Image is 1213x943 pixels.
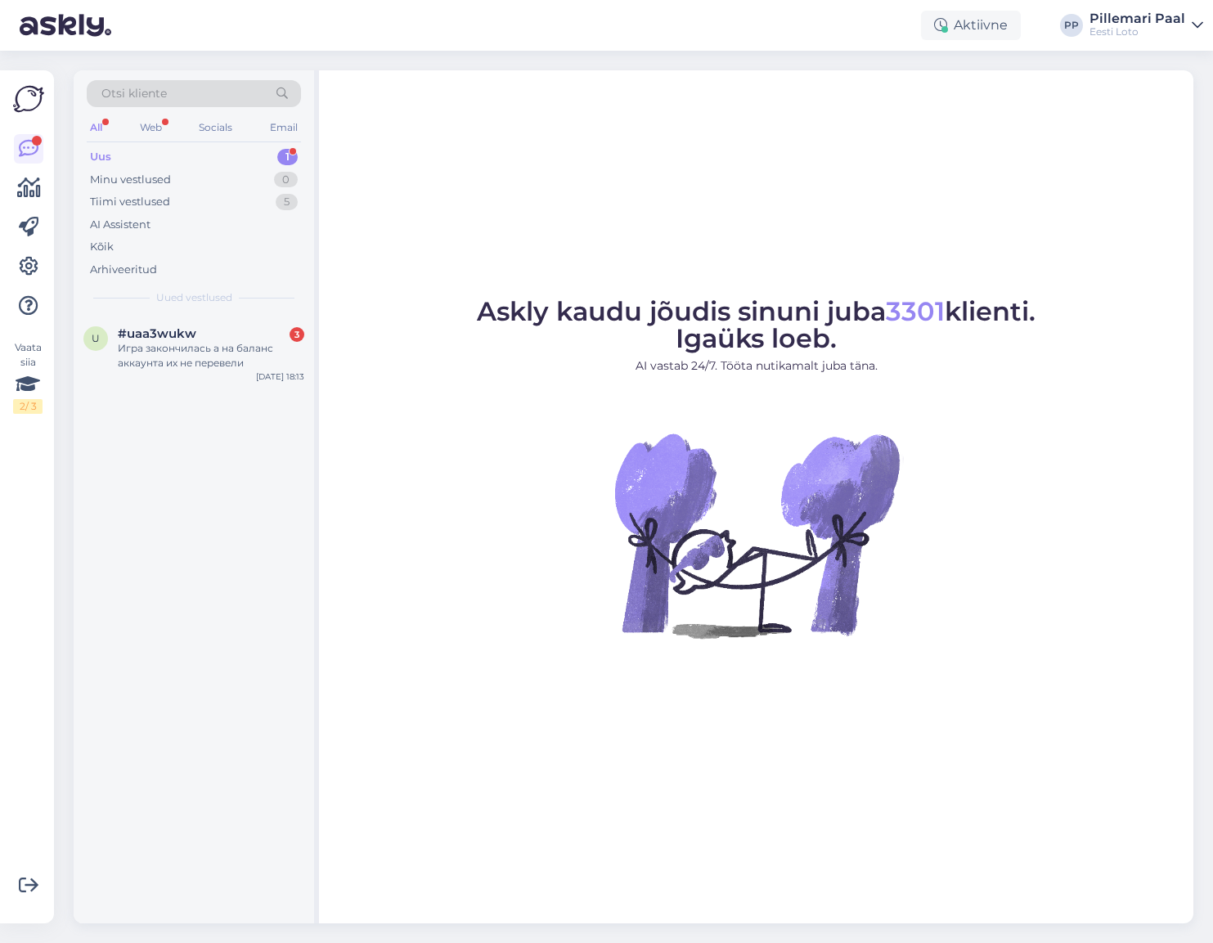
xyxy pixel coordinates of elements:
[90,149,111,165] div: Uus
[886,295,945,327] span: 3301
[13,340,43,414] div: Vaata siia
[118,326,196,341] span: #uaa3wukw
[1089,12,1185,25] div: Pillemari Paal
[609,388,904,682] img: No Chat active
[13,83,44,115] img: Askly Logo
[267,117,301,138] div: Email
[195,117,236,138] div: Socials
[477,295,1036,354] span: Askly kaudu jõudis sinuni juba klienti. Igaüks loeb.
[921,11,1021,40] div: Aktiivne
[101,85,167,102] span: Otsi kliente
[90,262,157,278] div: Arhiveeritud
[274,172,298,188] div: 0
[90,172,171,188] div: Minu vestlused
[137,117,165,138] div: Web
[1060,14,1083,37] div: PP
[13,399,43,414] div: 2 / 3
[90,239,114,255] div: Kõik
[277,149,298,165] div: 1
[118,341,304,370] div: Игра закончилась а на баланс аккаунта их не перевели
[477,357,1036,375] p: AI vastab 24/7. Tööta nutikamalt juba täna.
[290,327,304,342] div: 3
[90,194,170,210] div: Tiimi vestlused
[90,217,151,233] div: AI Assistent
[87,117,106,138] div: All
[1089,12,1203,38] a: Pillemari PaalEesti Loto
[276,194,298,210] div: 5
[256,370,304,383] div: [DATE] 18:13
[156,290,232,305] span: Uued vestlused
[92,332,100,344] span: u
[1089,25,1185,38] div: Eesti Loto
